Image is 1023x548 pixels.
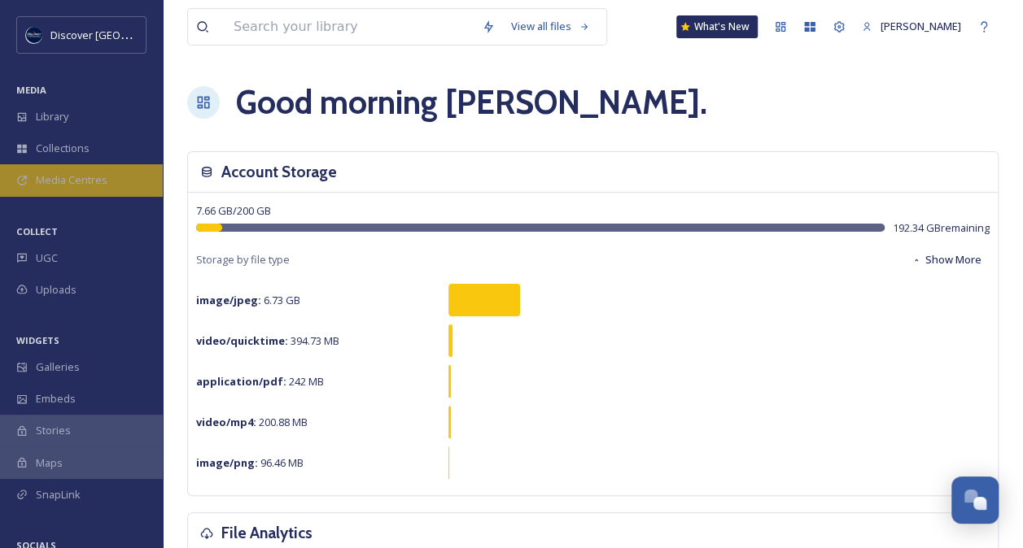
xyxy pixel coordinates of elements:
[196,333,339,348] span: 394.73 MB
[16,225,58,237] span: COLLECT
[50,27,199,42] span: Discover [GEOGRAPHIC_DATA]
[503,11,598,42] a: View all files
[36,487,81,502] span: SnapLink
[36,250,58,266] span: UGC
[676,15,758,38] a: What's New
[236,78,707,127] h1: Good morning [PERSON_NAME] .
[196,252,290,267] span: Storage by file type
[36,109,68,124] span: Library
[36,455,63,471] span: Maps
[196,203,271,218] span: 7.66 GB / 200 GB
[196,293,261,307] strong: image/jpeg :
[854,11,969,42] a: [PERSON_NAME]
[196,374,286,389] strong: application/pdf :
[196,415,256,429] strong: video/mp4 :
[36,391,76,407] span: Embeds
[225,9,474,45] input: Search your library
[196,415,308,429] span: 200.88 MB
[26,27,42,43] img: Untitled%20design%20%282%29.png
[893,220,990,236] span: 192.34 GB remaining
[196,374,324,389] span: 242 MB
[196,293,300,307] span: 6.73 GB
[196,455,304,470] span: 96.46 MB
[36,423,71,438] span: Stories
[903,244,990,276] button: Show More
[196,455,258,470] strong: image/png :
[16,84,46,96] span: MEDIA
[196,333,288,348] strong: video/quicktime :
[36,282,77,298] span: Uploads
[36,141,90,156] span: Collections
[221,521,313,545] h3: File Analytics
[951,476,999,524] button: Open Chat
[881,19,961,33] span: [PERSON_NAME]
[221,160,337,184] h3: Account Storage
[36,172,107,188] span: Media Centres
[16,334,59,346] span: WIDGETS
[36,359,80,375] span: Galleries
